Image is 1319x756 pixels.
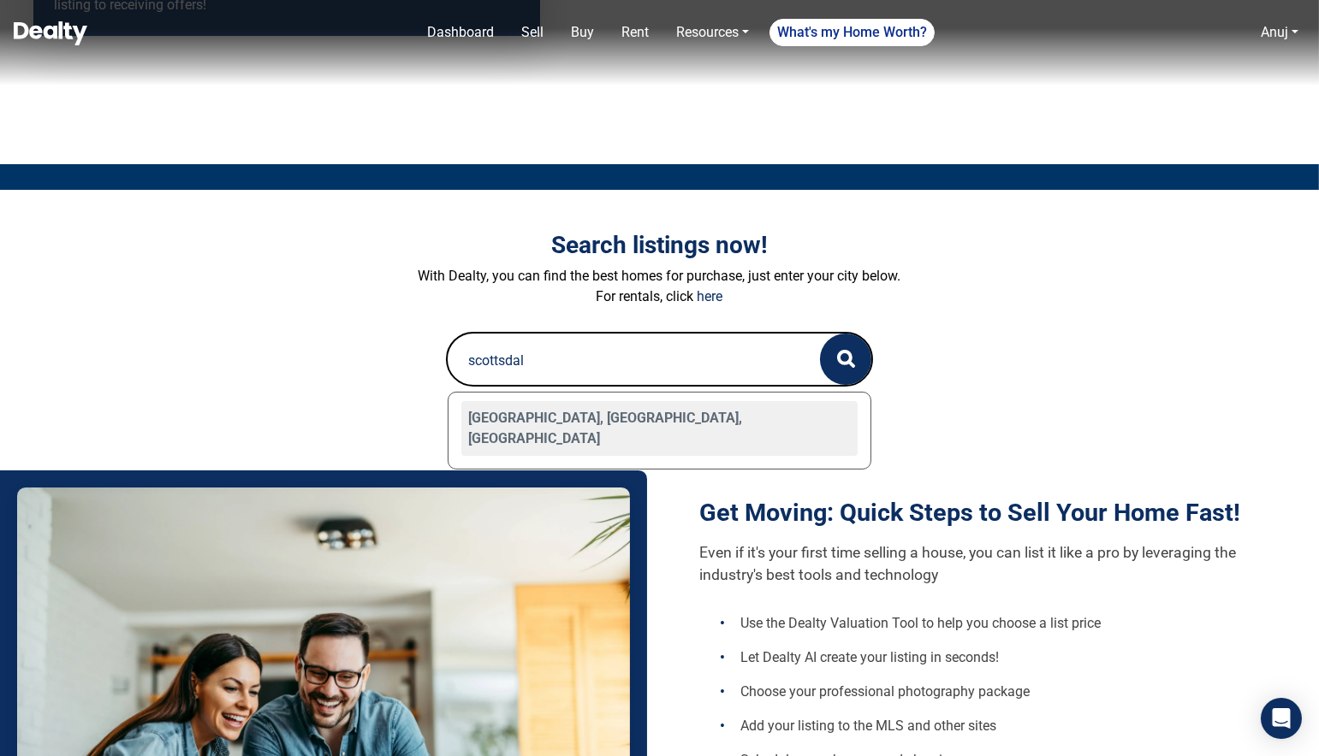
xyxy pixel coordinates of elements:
p: With Dealty, you can find the best homes for purchase, just enter your city below. [185,266,1135,286]
a: Buy [564,15,601,50]
img: Dealty - Buy, Sell & Rent Homes [14,21,87,45]
li: Use the Dealty Valuation Tool to help you choose a list price [721,606,1292,641]
a: here [698,288,723,304]
a: Dashboard [420,15,501,50]
a: Rent [615,15,656,50]
iframe: BigID CMP Widget [9,705,60,756]
li: Let Dealty AI create your listing in seconds! [721,641,1292,675]
li: Add your listing to the MLS and other sites [721,709,1292,743]
h3: Search listings now! [185,231,1135,260]
div: [GEOGRAPHIC_DATA], [GEOGRAPHIC_DATA], [GEOGRAPHIC_DATA] [461,401,859,456]
a: What's my Home Worth? [769,19,935,46]
a: Anuj [1261,24,1288,40]
input: Search by city... [448,334,787,388]
a: Anuj [1254,15,1305,50]
a: Sell [514,15,550,50]
p: Even if it's your first time selling a house, you can list it like a pro by leveraging the indust... [700,541,1292,587]
p: For rentals, click [185,286,1135,307]
a: Resources [669,15,756,50]
li: Choose your professional photography package [721,675,1292,709]
div: Open Intercom Messenger [1261,698,1302,739]
h1: Get Moving: Quick Steps to Sell Your Home Fast! [700,498,1292,528]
